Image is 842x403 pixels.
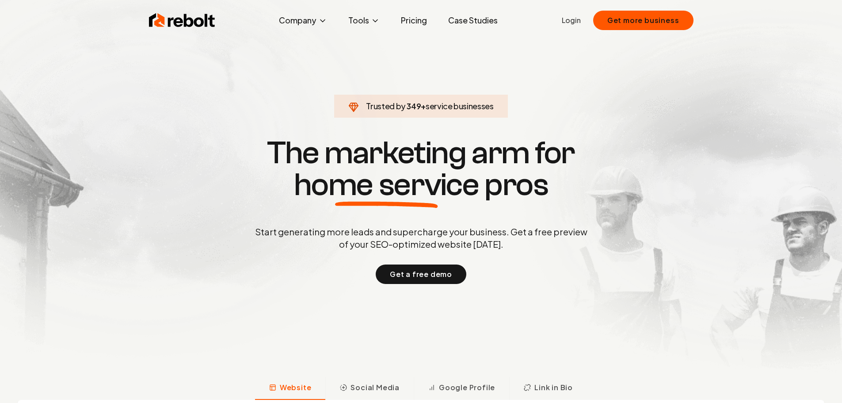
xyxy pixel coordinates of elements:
span: Trusted by [366,101,405,111]
span: home service [294,169,479,201]
a: Case Studies [441,12,505,29]
a: Login [562,15,581,26]
button: Get more business [593,11,693,30]
button: Google Profile [414,377,509,400]
button: Get a free demo [376,265,466,284]
h1: The marketing arm for pros [209,137,633,201]
img: Rebolt Logo [149,12,215,29]
button: Link in Bio [509,377,587,400]
button: Website [255,377,326,400]
button: Company [272,12,334,29]
span: Social Media [351,382,400,393]
span: Google Profile [439,382,495,393]
span: Website [280,382,312,393]
span: + [421,101,426,111]
button: Social Media [325,377,414,400]
a: Pricing [394,12,434,29]
p: Start generating more leads and supercharge your business. Get a free preview of your SEO-optimiz... [253,226,589,250]
span: 349 [407,100,421,112]
button: Tools [341,12,387,29]
span: Link in Bio [534,382,573,393]
span: service businesses [426,101,494,111]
